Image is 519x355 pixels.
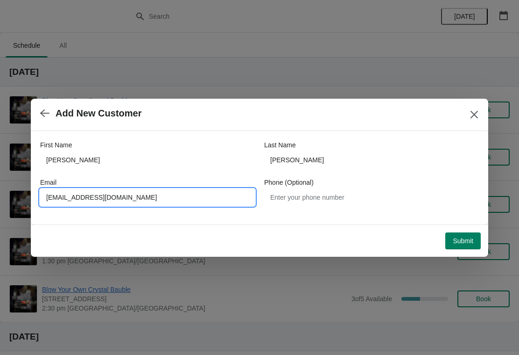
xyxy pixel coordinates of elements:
button: Close [466,106,483,123]
input: Enter your phone number [264,189,479,206]
button: Submit [445,232,481,249]
input: Smith [264,152,479,168]
label: First Name [40,140,72,150]
input: John [40,152,255,168]
h2: Add New Customer [56,108,141,119]
label: Phone (Optional) [264,178,314,187]
span: Submit [453,237,473,245]
input: Enter your email [40,189,255,206]
label: Email [40,178,56,187]
label: Last Name [264,140,296,150]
